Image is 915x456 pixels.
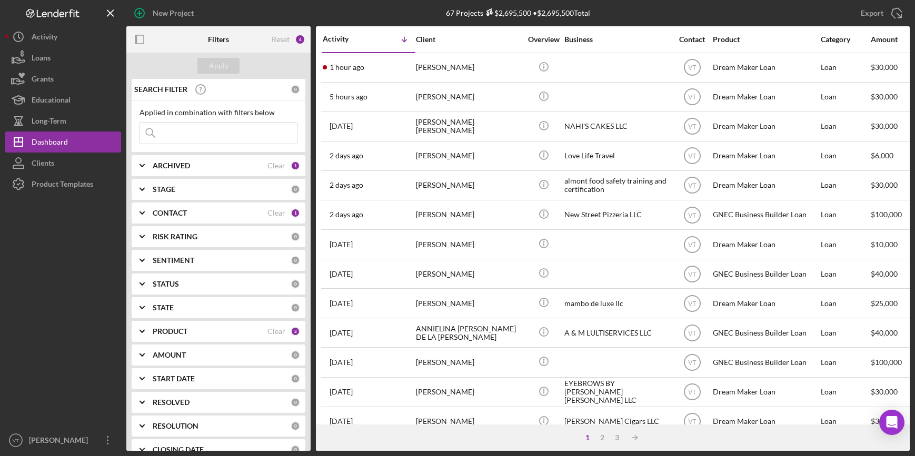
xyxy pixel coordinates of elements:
[291,421,300,431] div: 0
[416,230,521,258] div: [PERSON_NAME]
[330,240,353,249] time: 2025-10-13 04:47
[197,58,240,74] button: Apply
[330,63,364,72] time: 2025-10-15 20:30
[32,174,93,197] div: Product Templates
[330,210,363,219] time: 2025-10-13 17:12
[416,201,521,229] div: [PERSON_NAME]
[330,181,363,189] time: 2025-10-13 22:34
[821,201,870,229] div: Loan
[291,85,300,94] div: 0
[291,161,300,170] div: 1
[126,3,204,24] button: New Project
[564,142,670,170] div: Love Life Travel
[713,378,818,406] div: Dream Maker Loan
[821,230,870,258] div: Loan
[564,408,670,435] div: [PERSON_NAME] Cigars LLC
[713,408,818,435] div: Dream Maker Loan
[871,417,898,425] span: $30,000
[416,113,521,140] div: [PERSON_NAME] [PERSON_NAME]
[134,85,187,94] b: SEARCH FILTER
[267,327,285,336] div: Clear
[295,34,305,45] div: 4
[688,64,697,72] text: VT
[416,35,521,44] div: Client
[291,279,300,289] div: 0
[672,35,712,44] div: Contact
[291,185,300,194] div: 0
[446,8,590,17] div: 67 Projects • $2,695,500 Total
[688,270,697,278] text: VT
[267,209,285,217] div: Clear
[821,142,870,170] div: Loan
[5,430,121,451] button: VT[PERSON_NAME]
[32,26,57,50] div: Activity
[291,232,300,241] div: 0
[32,47,51,71] div: Loans
[153,185,175,194] b: STAGE
[330,329,353,337] time: 2025-10-10 19:16
[713,113,818,140] div: Dream Maker Loan
[330,122,353,130] time: 2025-10-14 14:55
[610,433,624,442] div: 3
[5,47,121,68] a: Loans
[5,26,121,47] button: Activity
[153,351,186,359] b: AMOUNT
[5,153,121,174] button: Clients
[713,319,818,347] div: GNEC Business Builder Loan
[713,35,818,44] div: Product
[153,445,204,454] b: CLOSING DATE
[871,387,898,396] span: $30,000
[5,110,121,131] button: Long-Term
[871,210,902,219] span: $100,000
[5,68,121,89] button: Grants
[32,131,68,155] div: Dashboard
[688,182,697,189] text: VT
[871,299,898,308] span: $25,000
[153,280,179,288] b: STATUS
[5,131,121,153] a: Dashboard
[871,35,910,44] div: Amount
[330,299,353,308] time: 2025-10-10 22:38
[291,350,300,360] div: 0
[871,240,898,249] span: $10,000
[688,389,697,396] text: VT
[330,93,367,101] time: 2025-10-15 16:30
[821,171,870,199] div: Loan
[416,142,521,170] div: [PERSON_NAME]
[821,348,870,376] div: Loan
[564,113,670,140] div: NAHI'S CAKES LLC
[713,83,818,111] div: Dream Maker Loan
[153,374,195,383] b: START DATE
[153,209,187,217] b: CONTACT
[821,83,870,111] div: Loan
[483,8,531,17] div: $2,695,500
[140,108,297,117] div: Applied in combination with filters below
[564,201,670,229] div: New Street Pizzeria LLC
[153,3,194,24] div: New Project
[291,398,300,407] div: 0
[861,3,883,24] div: Export
[879,410,904,435] div: Open Intercom Messenger
[871,328,898,337] span: $40,000
[821,113,870,140] div: Loan
[871,269,898,278] span: $40,000
[416,289,521,317] div: [PERSON_NAME]
[713,348,818,376] div: GNEC Business Builder Loan
[153,256,194,265] b: SENTIMENT
[850,3,910,24] button: Export
[713,230,818,258] div: Dream Maker Loan
[713,171,818,199] div: Dream Maker Loan
[713,54,818,82] div: Dream Maker Loan
[595,433,610,442] div: 2
[32,153,54,176] div: Clients
[688,94,697,101] text: VT
[5,89,121,110] button: Educational
[871,358,902,367] span: $100,000
[330,388,353,396] time: 2025-10-09 20:29
[153,232,197,241] b: RISK RATING
[26,430,95,453] div: [PERSON_NAME]
[291,374,300,383] div: 0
